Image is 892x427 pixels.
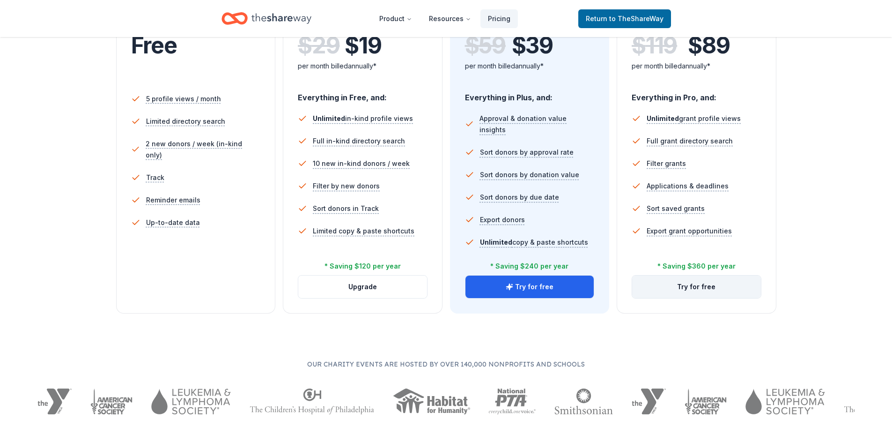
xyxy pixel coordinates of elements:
span: Approval & donation value insights [479,113,594,135]
a: Returnto TheShareWay [578,9,671,28]
img: American Cancer Society [685,389,727,414]
span: Full grant directory search [647,135,733,147]
button: Resources [421,9,479,28]
div: per month billed annually* [632,60,761,72]
nav: Main [372,7,518,30]
span: Sort donors in Track [313,203,379,214]
span: Unlimited [480,238,512,246]
span: Sort donors by approval rate [480,147,574,158]
span: $ 19 [345,32,381,59]
span: $ 39 [512,32,553,59]
div: * Saving $120 per year [324,261,401,272]
span: Export grant opportunities [647,225,732,237]
span: Full in-kind directory search [313,135,405,147]
span: Up-to-date data [146,217,200,228]
img: YMCA [632,389,666,414]
span: copy & paste shortcuts [480,238,588,246]
span: Return [586,13,663,24]
span: Filter grants [647,158,686,169]
div: per month billed annually* [465,60,595,72]
span: to TheShareWay [609,15,663,22]
img: Leukemia & Lymphoma Society [151,389,230,414]
img: Leukemia & Lymphoma Society [745,389,825,414]
div: Everything in Plus, and: [465,84,595,104]
span: Free [131,31,177,59]
div: * Saving $240 per year [490,261,568,272]
img: The Children's Hospital of Philadelphia [250,389,374,414]
p: Our charity events are hosted by over 140,000 nonprofits and schools [37,359,855,370]
img: National PTA [489,389,536,414]
span: Filter by new donors [313,180,380,192]
span: Export donors [480,214,525,225]
span: 10 new in-kind donors / week [313,158,410,169]
button: Product [372,9,420,28]
a: Pricing [480,9,518,28]
span: in-kind profile views [313,114,413,122]
button: Try for free [465,276,594,298]
span: 2 new donors / week (in-kind only) [146,138,260,161]
span: Unlimited [647,114,679,122]
span: Applications & deadlines [647,180,729,192]
span: Reminder emails [146,195,200,206]
span: Sort saved grants [647,203,705,214]
span: Unlimited [313,114,345,122]
div: Everything in Free, and: [298,84,428,104]
img: YMCA [37,389,72,414]
span: Sort donors by donation value [480,169,579,180]
img: Habitat for Humanity [393,389,470,414]
div: * Saving $360 per year [657,261,736,272]
img: American Cancer Society [90,389,133,414]
span: $ 89 [688,32,730,59]
span: Sort donors by due date [480,192,559,203]
button: Upgrade [298,276,427,298]
div: per month billed annually* [298,60,428,72]
span: Limited copy & paste shortcuts [313,225,414,237]
a: Home [221,7,311,30]
span: grant profile views [647,114,741,122]
button: Try for free [632,276,761,298]
span: Track [146,172,164,183]
img: Smithsonian [554,389,613,414]
span: 5 profile views / month [146,93,221,105]
span: Limited directory search [146,116,225,127]
div: Everything in Pro, and: [632,84,761,104]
